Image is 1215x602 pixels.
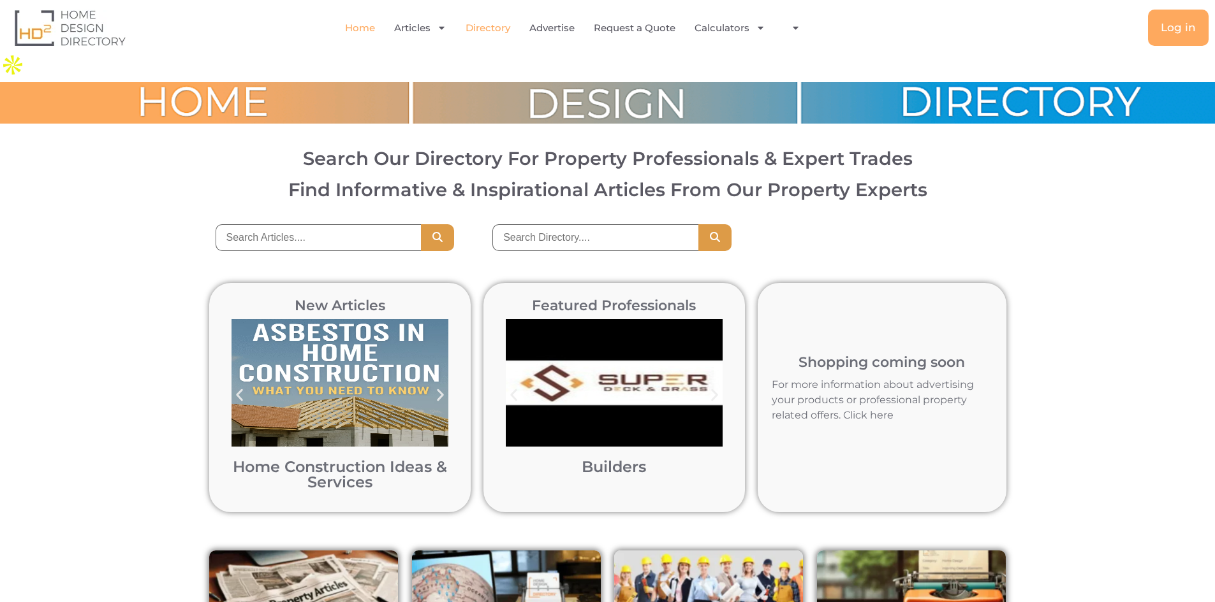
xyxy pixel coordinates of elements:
span: Log in [1161,22,1196,33]
a: Directory [466,13,510,43]
h2: Search Our Directory For Property Professionals & Expert Trades [25,149,1191,168]
a: Builders [582,457,646,476]
a: Home [345,13,375,43]
h2: New Articles [225,299,455,313]
div: Previous slide [499,381,528,410]
a: Calculators [695,13,765,43]
h3: Find Informative & Inspirational Articles From Our Property Experts [25,180,1191,199]
nav: Menu [247,13,908,43]
button: Search [698,224,732,251]
div: 2 / 12 [225,313,455,496]
a: Advertise [529,13,575,43]
div: 2 / 12 [499,313,729,496]
a: Request a Quote [594,13,675,43]
input: Search Directory.... [492,224,698,251]
input: Search Articles.... [216,224,422,251]
div: Next slide [700,381,729,410]
h2: Featured Professionals [499,299,729,313]
div: Next slide [426,381,455,410]
button: Search [421,224,454,251]
a: Articles [394,13,446,43]
a: Home Construction Ideas & Services [233,457,447,491]
a: Log in [1148,10,1209,46]
div: Previous slide [225,381,254,410]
